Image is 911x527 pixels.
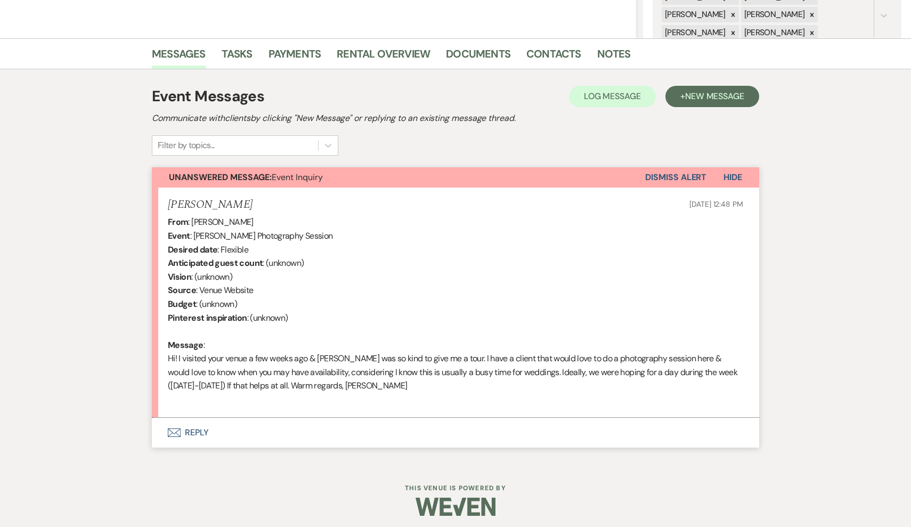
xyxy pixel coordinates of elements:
h2: Communicate with clients by clicking "New Message" or replying to an existing message thread. [152,112,759,125]
b: Anticipated guest count [168,257,263,269]
a: Messages [152,45,206,69]
b: Vision [168,271,191,282]
div: [PERSON_NAME] [662,7,727,22]
a: Tasks [222,45,253,69]
div: Filter by topics... [158,139,215,152]
span: Event Inquiry [169,172,323,183]
span: Hide [723,172,742,183]
a: Contacts [526,45,581,69]
img: Weven Logo [416,488,495,525]
b: Event [168,230,190,241]
div: [PERSON_NAME] [741,7,807,22]
button: Log Message [569,86,656,107]
button: +New Message [665,86,759,107]
span: Log Message [584,91,641,102]
h1: Event Messages [152,85,264,108]
div: [PERSON_NAME] [741,25,807,40]
b: Budget [168,298,196,310]
b: Desired date [168,244,217,255]
button: Unanswered Message:Event Inquiry [152,167,645,188]
div: [PERSON_NAME] [662,25,727,40]
a: Documents [446,45,510,69]
span: New Message [685,91,744,102]
a: Payments [269,45,321,69]
a: Notes [597,45,631,69]
button: Reply [152,418,759,448]
b: Pinterest inspiration [168,312,247,323]
b: Message [168,339,204,351]
b: Source [168,285,196,296]
span: [DATE] 12:48 PM [689,199,743,209]
strong: Unanswered Message: [169,172,272,183]
h5: [PERSON_NAME] [168,198,253,212]
a: Rental Overview [337,45,430,69]
button: Dismiss Alert [645,167,706,188]
b: From [168,216,188,228]
button: Hide [706,167,759,188]
div: : [PERSON_NAME] : [PERSON_NAME] Photography Session : Flexible : (unknown) : (unknown) : Venue We... [168,215,743,406]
